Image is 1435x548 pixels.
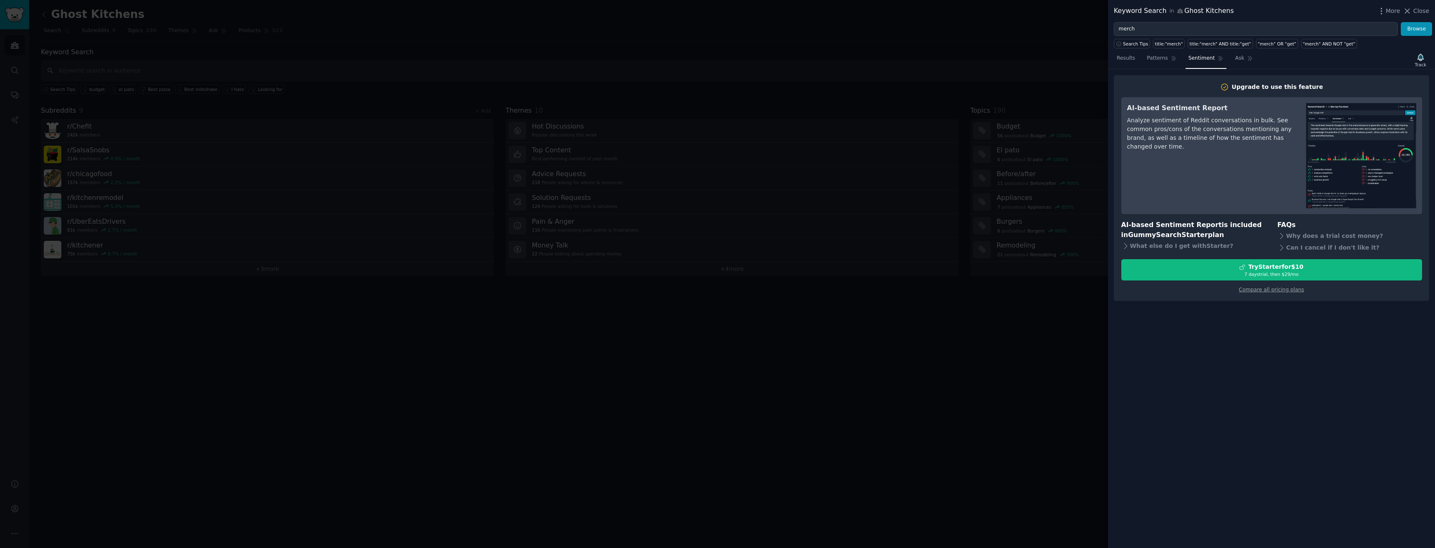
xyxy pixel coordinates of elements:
div: Analyze sentiment of Reddit conversations in bulk. See common pros/cons of the conversations ment... [1127,116,1294,151]
button: More [1377,7,1400,15]
span: Results [1117,55,1135,62]
a: Patterns [1144,52,1179,69]
a: title:"merch" AND title:"get" [1188,39,1253,48]
input: Try a keyword related to your business [1114,22,1398,36]
h3: AI-based Sentiment Report [1127,103,1294,114]
div: "merch" OR "get" [1258,41,1296,47]
a: title:"merch" [1153,39,1185,48]
h3: FAQs [1277,220,1422,230]
div: "merch" AND NOT "get" [1303,41,1355,47]
a: Compare all pricing plans [1239,287,1304,293]
span: More [1386,7,1400,15]
a: Results [1114,52,1138,69]
div: Track [1415,62,1426,68]
div: Try Starter for $10 [1248,263,1303,271]
span: Close [1413,7,1429,15]
button: Browse [1401,22,1432,36]
div: What else do I get with Starter ? [1121,240,1266,252]
a: Sentiment [1186,52,1226,69]
div: 7 days trial, then $ 29 /mo [1122,271,1422,277]
div: title:"merch" [1155,41,1183,47]
button: TryStarterfor$107 daystrial, then $29/mo [1121,259,1422,280]
span: Sentiment [1188,55,1215,62]
a: "merch" AND NOT "get" [1301,39,1357,48]
button: Search Tips [1114,39,1150,48]
span: Search Tips [1123,41,1148,47]
div: Why does a trial cost money? [1277,230,1422,242]
span: in [1169,8,1174,15]
button: Close [1403,7,1429,15]
div: Upgrade to use this feature [1232,83,1323,91]
span: GummySearch Starter [1128,231,1208,239]
div: Keyword Search Ghost Kitchens [1114,6,1234,16]
span: Ask [1235,55,1244,62]
img: AI-based Sentiment Report [1306,103,1416,208]
span: Patterns [1147,55,1168,62]
a: "merch" OR "get" [1256,39,1298,48]
a: Ask [1232,52,1256,69]
div: Can I cancel if I don't like it? [1277,242,1422,253]
button: Track [1412,51,1429,69]
div: title:"merch" AND title:"get" [1190,41,1251,47]
h3: AI-based Sentiment Report is included in plan [1121,220,1266,240]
